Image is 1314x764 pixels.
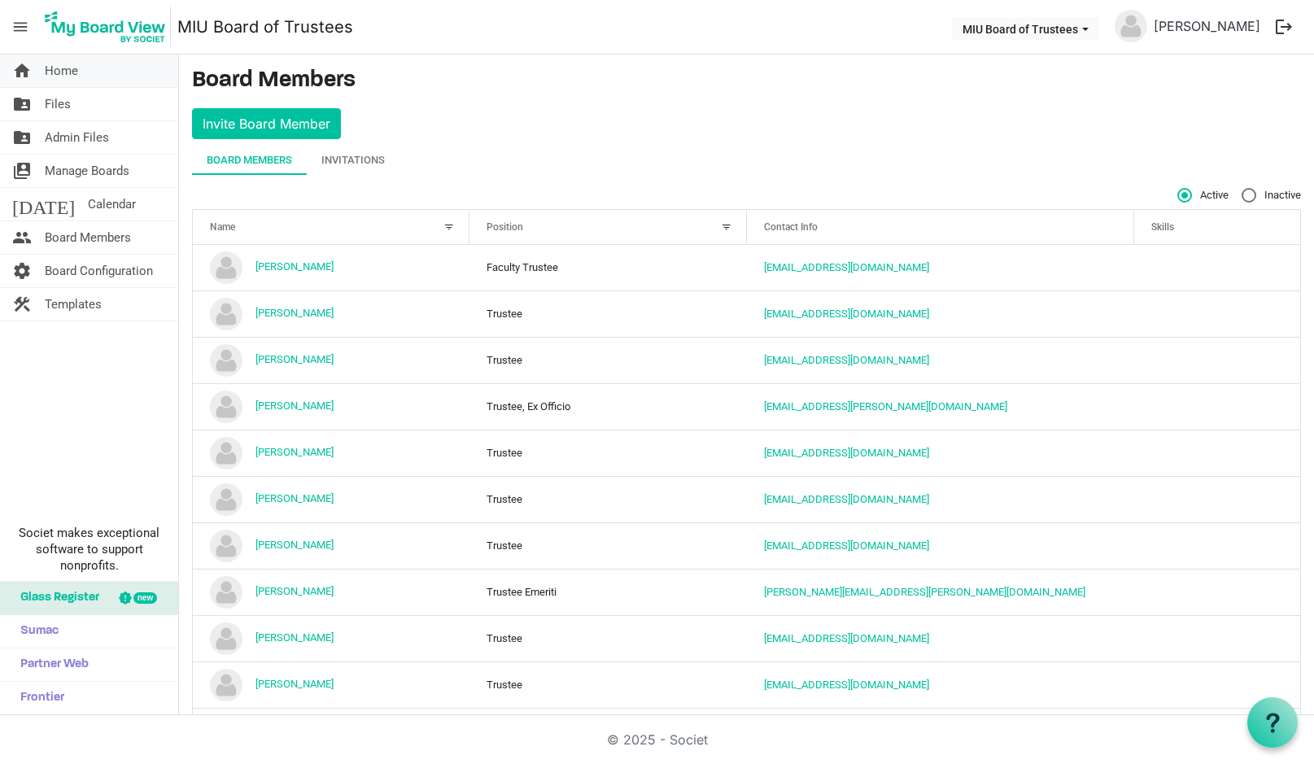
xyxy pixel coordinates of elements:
[469,569,746,615] td: Trustee Emeriti column header Position
[193,615,469,661] td: Diane Davis is template cell column header Name
[12,55,32,87] span: home
[255,260,334,273] a: [PERSON_NAME]
[193,337,469,383] td: Barbara Dreier is template cell column header Name
[747,245,1134,290] td: akouider@miu.edu is template cell column header Contact Info
[1134,708,1300,754] td: is template cell column header Skills
[210,221,235,233] span: Name
[12,88,32,120] span: folder_shared
[193,708,469,754] td: Doug Greenfield is template cell column header Name
[1134,383,1300,430] td: is template cell column header Skills
[193,290,469,337] td: andy zhong is template cell column header Name
[12,188,75,220] span: [DATE]
[45,255,153,287] span: Board Configuration
[207,152,292,168] div: Board Members
[1151,221,1174,233] span: Skills
[40,7,177,47] a: My Board View Logo
[469,245,746,290] td: Faculty Trustee column header Position
[1134,430,1300,476] td: is template cell column header Skills
[45,155,129,187] span: Manage Boards
[5,11,36,42] span: menu
[7,525,171,574] span: Societ makes exceptional software to support nonprofits.
[210,437,242,469] img: no-profile-picture.svg
[607,731,708,748] a: © 2025 - Societ
[747,661,1134,708] td: donnaj617@gmail.com is template cell column header Contact Info
[747,569,1134,615] td: chris@hartnett.com is template cell column header Contact Info
[1134,661,1300,708] td: is template cell column header Skills
[12,582,99,614] span: Glass Register
[764,493,929,505] a: [EMAIL_ADDRESS][DOMAIN_NAME]
[210,669,242,701] img: no-profile-picture.svg
[133,592,157,604] div: new
[255,399,334,412] a: [PERSON_NAME]
[12,615,59,648] span: Sumac
[210,530,242,562] img: no-profile-picture.svg
[12,255,32,287] span: settings
[88,188,136,220] span: Calendar
[255,492,334,504] a: [PERSON_NAME]
[469,522,746,569] td: Trustee column header Position
[12,121,32,154] span: folder_shared
[12,221,32,254] span: people
[747,476,1134,522] td: bcurrivan@gmail.com is template cell column header Contact Info
[747,290,1134,337] td: yingwu.zhong@funplus.com is template cell column header Contact Info
[747,522,1134,569] td: cking@miu.edu is template cell column header Contact Info
[12,648,89,681] span: Partner Web
[255,446,334,458] a: [PERSON_NAME]
[487,221,523,233] span: Position
[764,447,929,459] a: [EMAIL_ADDRESS][DOMAIN_NAME]
[469,476,746,522] td: Trustee column header Position
[193,430,469,476] td: Brian Levine is template cell column header Name
[747,615,1134,661] td: hridayatmavan1008@gmail.com is template cell column header Contact Info
[210,344,242,377] img: no-profile-picture.svg
[764,586,1085,598] a: [PERSON_NAME][EMAIL_ADDRESS][PERSON_NAME][DOMAIN_NAME]
[210,576,242,609] img: no-profile-picture.svg
[210,298,242,330] img: no-profile-picture.svg
[193,383,469,430] td: Bill Smith is template cell column header Name
[764,400,1007,413] a: [EMAIL_ADDRESS][PERSON_NAME][DOMAIN_NAME]
[193,476,469,522] td: Bruce Currivan is template cell column header Name
[747,708,1134,754] td: greenfield.doug@gmail.com is template cell column header Contact Info
[12,288,32,321] span: construction
[747,430,1134,476] td: blevine@tm.org is template cell column header Contact Info
[255,353,334,365] a: [PERSON_NAME]
[1115,10,1147,42] img: no-profile-picture.svg
[1267,10,1301,44] button: logout
[193,522,469,569] td: Carolyn King is template cell column header Name
[1134,290,1300,337] td: is template cell column header Skills
[764,539,929,552] a: [EMAIL_ADDRESS][DOMAIN_NAME]
[40,7,171,47] img: My Board View Logo
[469,290,746,337] td: Trustee column header Position
[469,383,746,430] td: Trustee, Ex Officio column header Position
[469,430,746,476] td: Trustee column header Position
[45,55,78,87] span: Home
[193,245,469,290] td: Amine Kouider is template cell column header Name
[321,152,385,168] div: Invitations
[45,88,71,120] span: Files
[12,155,32,187] span: switch_account
[764,308,929,320] a: [EMAIL_ADDRESS][DOMAIN_NAME]
[192,146,1301,175] div: tab-header
[255,585,334,597] a: [PERSON_NAME]
[210,391,242,423] img: no-profile-picture.svg
[952,17,1099,40] button: MIU Board of Trustees dropdownbutton
[469,337,746,383] td: Trustee column header Position
[747,383,1134,430] td: bill.smith@miu.edu is template cell column header Contact Info
[210,251,242,284] img: no-profile-picture.svg
[764,261,929,273] a: [EMAIL_ADDRESS][DOMAIN_NAME]
[1147,10,1267,42] a: [PERSON_NAME]
[45,288,102,321] span: Templates
[193,569,469,615] td: Chris Hartnett is template cell column header Name
[45,221,131,254] span: Board Members
[255,631,334,644] a: [PERSON_NAME]
[255,678,334,690] a: [PERSON_NAME]
[469,661,746,708] td: Trustee column header Position
[255,307,334,319] a: [PERSON_NAME]
[764,354,929,366] a: [EMAIL_ADDRESS][DOMAIN_NAME]
[1242,188,1301,203] span: Inactive
[193,661,469,708] td: Donna Jones is template cell column header Name
[192,108,341,139] button: Invite Board Member
[1134,522,1300,569] td: is template cell column header Skills
[1134,615,1300,661] td: is template cell column header Skills
[1134,476,1300,522] td: is template cell column header Skills
[177,11,353,43] a: MIU Board of Trustees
